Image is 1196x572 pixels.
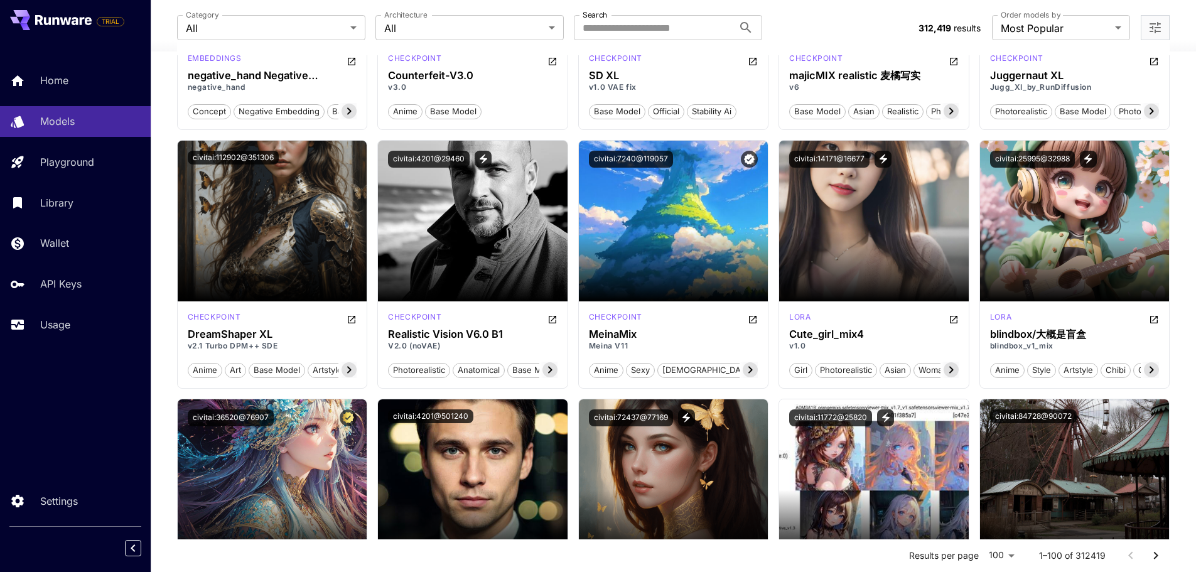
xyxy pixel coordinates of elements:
button: civitai:4201@501240 [388,409,473,423]
span: cute [1134,364,1161,377]
div: 100 [984,546,1019,564]
button: base model [425,103,482,119]
p: checkpoint [589,53,642,64]
h3: Cute_girl_mix4 [789,328,959,340]
p: checkpoint [990,53,1043,64]
button: asian [880,362,911,378]
div: SD 1.5 [388,311,441,326]
p: Library [40,195,73,210]
button: realistic [882,103,924,119]
h3: DreamShaper XL [188,328,357,340]
button: style [1027,362,1056,378]
span: base model [508,364,563,377]
p: 1–100 of 312419 [1039,549,1106,562]
button: civitai:112902@351306 [188,151,279,165]
button: civitai:72437@77169 [589,409,673,426]
span: TRIAL [97,17,124,26]
div: SD 1.5 [388,53,441,68]
h3: Counterfeit-V3.0 [388,70,558,82]
button: View trigger words [1080,151,1097,168]
p: checkpoint [388,311,441,323]
button: base model [1055,103,1111,119]
button: Open in CivitAI [347,53,357,68]
button: anime [388,103,423,119]
p: checkpoint [388,53,441,64]
button: civitai:84728@90072 [990,409,1077,423]
div: SD 1.5 [589,311,642,326]
span: chibi [1101,364,1130,377]
div: SDXL 1.0 [589,53,642,68]
p: Jugg_XI_by_RunDiffusion [990,82,1160,93]
h3: Juggernaut XL [990,70,1160,82]
p: V2.0 (noVAE) [388,340,558,352]
button: civitai:25995@32988 [990,151,1075,168]
button: anatomical [453,362,505,378]
button: photo [1114,103,1146,119]
p: checkpoint [188,311,241,323]
p: checkpoint [789,53,843,64]
p: API Keys [40,276,82,291]
label: Order models by [1001,9,1060,20]
span: All [186,21,345,36]
span: results [954,23,981,33]
p: Wallet [40,235,69,251]
span: Add your payment card to enable full platform functionality. [97,14,124,29]
div: negative_hand Negative Embedding [188,70,357,82]
span: 312,419 [919,23,951,33]
span: art [225,364,245,377]
p: Home [40,73,68,88]
p: v2.1 Turbo DPM++ SDE [188,340,357,352]
span: anime [590,364,623,377]
p: lora [789,311,811,323]
button: Open in CivitAI [547,311,558,326]
div: SD 1.5 [990,311,1011,326]
button: photoralistic [926,103,983,119]
h3: Realistic Vision V6.0 B1 [388,328,558,340]
p: Results per page [909,549,979,562]
span: sexy [627,364,654,377]
button: Open in CivitAI [547,53,558,68]
button: civitai:7240@119057 [589,151,673,168]
span: anime [991,364,1024,377]
button: View trigger words [877,409,894,426]
button: civitai:4201@29460 [388,151,470,168]
button: girl [789,362,812,378]
span: base model [790,105,845,118]
button: sexy [626,362,655,378]
span: photoralistic [927,105,983,118]
div: SD 1.5 [789,311,811,326]
span: All [384,21,544,36]
p: v3.0 [388,82,558,93]
button: anime [589,362,623,378]
button: View trigger words [875,151,892,168]
button: base model [507,362,564,378]
button: chibi [1101,362,1131,378]
button: woman [913,362,952,378]
span: anime [389,105,422,118]
h3: blindbox/大概是盲盒 [990,328,1160,340]
button: Collapse sidebar [125,540,141,556]
button: artstyle [1059,362,1098,378]
h3: MeinaMix [589,328,758,340]
button: Open in CivitAI [347,311,357,326]
button: Open in CivitAI [748,311,758,326]
span: style [1028,364,1055,377]
button: photorealistic [388,362,450,378]
span: artstyle [1059,364,1097,377]
p: Settings [40,494,78,509]
button: Open in CivitAI [949,53,959,68]
button: bad prompt [327,103,382,119]
button: base model [589,103,645,119]
span: photorealistic [991,105,1052,118]
span: anime [188,364,222,377]
span: concept [188,105,230,118]
span: base model [426,105,481,118]
button: concept [188,103,231,119]
button: photorealistic [815,362,877,378]
span: woman [914,364,952,377]
p: embeddings [188,53,242,64]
